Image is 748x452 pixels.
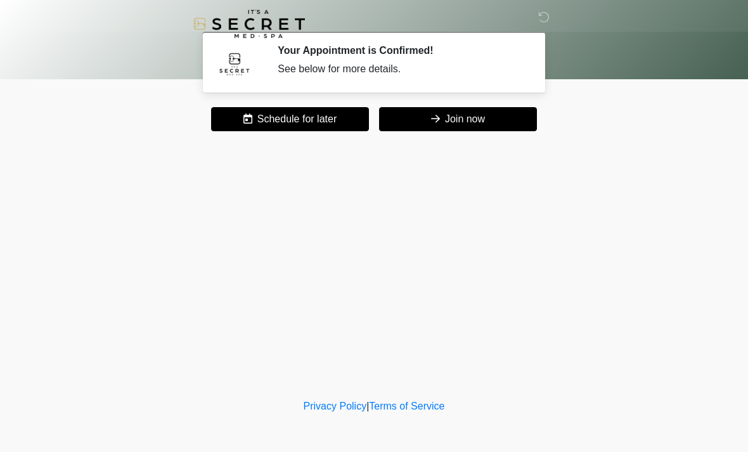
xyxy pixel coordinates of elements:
button: Schedule for later [211,107,369,131]
img: It's A Secret Med Spa Logo [193,10,305,38]
a: Privacy Policy [304,401,367,411]
a: | [366,401,369,411]
button: Join now [379,107,537,131]
img: Agent Avatar [216,44,254,82]
h2: Your Appointment is Confirmed! [278,44,523,56]
a: Terms of Service [369,401,444,411]
div: See below for more details. [278,61,523,77]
